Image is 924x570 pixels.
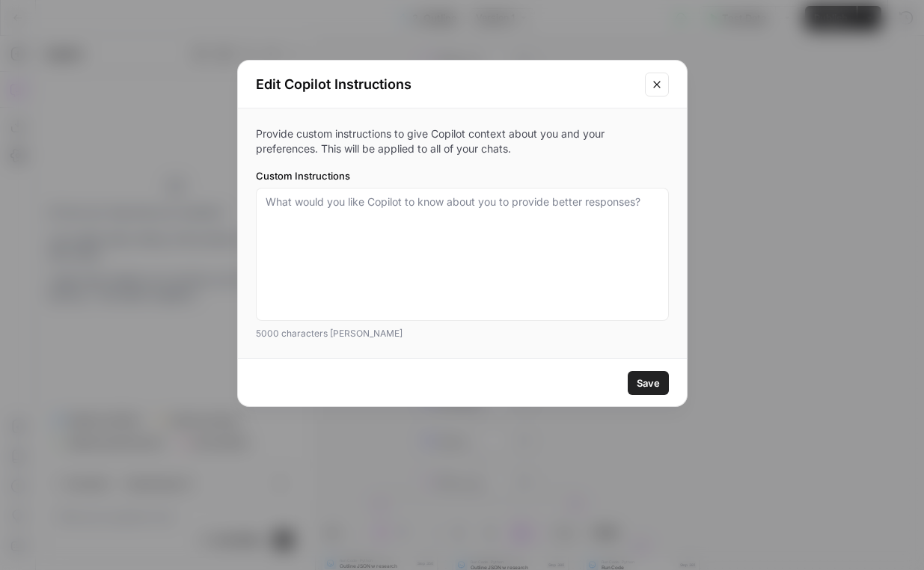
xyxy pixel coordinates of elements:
button: Close modal [645,73,669,96]
div: 5000 characters [PERSON_NAME] [256,327,669,340]
button: Save [628,371,669,395]
p: Provide custom instructions to give Copilot context about you and your preferences. This will be ... [256,126,669,156]
label: Custom Instructions [256,168,669,183]
h2: Edit Copilot Instructions [256,74,636,95]
span: Save [637,376,660,390]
